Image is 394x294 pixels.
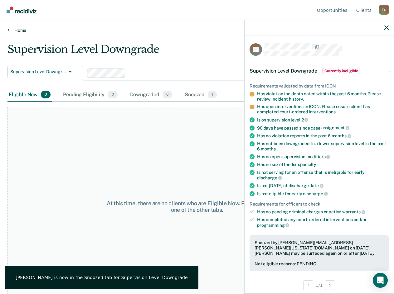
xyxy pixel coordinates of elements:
div: Supervision Level Downgrade [7,43,362,61]
div: Requirements validated by data from ICON [250,83,389,89]
div: Has not been downgraded to a lower supervision level in the past 6 [257,141,389,152]
span: months [261,146,276,151]
div: Not eligible reasons: PENDING [255,261,384,267]
button: Profile dropdown button [379,5,389,15]
div: Has no pending criminal charges or active [257,209,389,215]
span: discharge [303,191,328,196]
div: Has violation incidents dated within the past 6 months. Please review incident history. [257,91,389,102]
div: 90 days have passed since case [257,125,389,131]
span: months [332,133,351,138]
div: Has no sex offender [257,162,389,167]
span: Supervision Level Downgrade [10,69,66,74]
div: Requirements for officers to check [250,202,389,207]
div: Is not [DATE] of discharge [257,183,389,188]
span: Supervision Level Downgrade [250,68,317,74]
div: At this time, there are no clients who are Eligible Now. Please navigate to one of the other tabs. [102,200,292,213]
span: 0 [108,91,117,99]
div: Has no violation reports in the past 6 [257,133,389,139]
div: Supervision Level DowngradeCurrently ineligible [245,61,394,81]
div: T G [379,5,389,15]
div: Has open interventions in ICON. Please ensure client has completed court-ordered interventions. [257,104,389,115]
div: Is not serving for an offense that is ineligible for early [257,170,389,180]
a: Home [7,27,387,33]
div: Has no open supervision [257,154,389,159]
span: programming [257,223,289,228]
div: [PERSON_NAME] is now in the Snoozed tab for Supervision Level Downgrade [16,275,188,280]
button: Previous Opportunity [303,280,313,290]
div: Is on supervision level [257,117,389,123]
span: warrants [342,209,365,214]
div: Snoozed by [PERSON_NAME][EMAIL_ADDRESS][PERSON_NAME][US_STATE][DOMAIN_NAME] on [DATE]. [PERSON_NA... [255,240,384,256]
span: 2 [301,117,309,122]
div: Pending Eligibility [62,88,119,102]
span: discharge [257,175,282,180]
div: Downgraded [129,88,174,102]
span: 1 [208,91,217,99]
div: Eligible Now [7,88,52,102]
span: 0 [163,91,172,99]
div: Is not eligible for early [257,191,389,197]
span: 0 [41,91,51,99]
div: Snoozed [183,88,218,102]
span: Currently ineligible [322,68,361,74]
span: modifiers [306,154,330,159]
span: specialty [298,162,316,167]
span: date [309,183,323,188]
img: Recidiviz [7,7,36,13]
div: Has completed any court-ordered interventions and/or [257,217,389,228]
span: assignment [321,125,349,130]
div: Open Intercom Messenger [373,273,388,288]
div: 1 / 1 [245,277,394,293]
button: Next Opportunity [325,280,335,290]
